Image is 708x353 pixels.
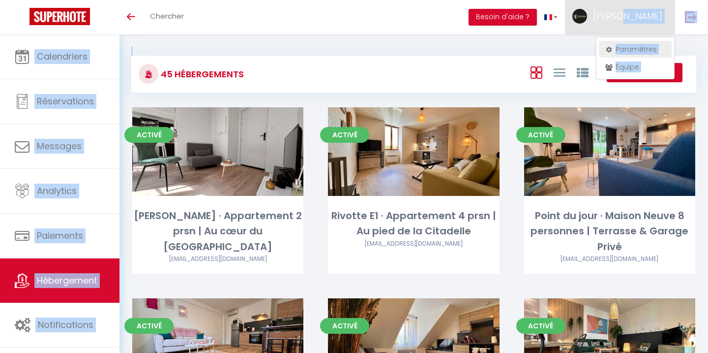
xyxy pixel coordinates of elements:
[37,140,82,152] span: Messages
[685,11,697,23] img: logout
[524,208,695,255] div: Point du jour · Maison Neuve 8 personnes | Terrasse & Garage Privé
[37,185,77,197] span: Analytics
[37,50,88,63] span: Calendriers
[124,127,174,143] span: Activé
[132,255,303,264] div: Airbnb
[150,11,184,21] span: Chercher
[516,318,565,334] span: Activé
[37,274,97,287] span: Hébergement
[8,4,37,33] button: Ouvrir le widget de chat LiveChat
[593,10,662,22] span: [PERSON_NAME]
[38,319,93,331] span: Notifications
[320,127,369,143] span: Activé
[599,41,672,58] a: Paramètres
[29,8,90,25] img: Super Booking
[599,59,672,75] a: Équipe
[531,64,542,80] a: Vue en Box
[554,64,565,80] a: Vue en Liste
[158,63,244,85] h3: 45 Hébergements
[469,9,537,26] button: Besoin d'aide ?
[572,9,587,24] img: ...
[320,318,369,334] span: Activé
[516,127,565,143] span: Activé
[132,208,303,255] div: [PERSON_NAME] · Appartement 2 prsn | Au cœur du [GEOGRAPHIC_DATA]
[328,208,499,239] div: Rivotte E1 · Appartement 4 prsn | Au pied de la Citadelle
[124,318,174,334] span: Activé
[524,255,695,264] div: Airbnb
[37,95,94,107] span: Réservations
[577,64,589,80] a: Vue par Groupe
[328,239,499,249] div: Airbnb
[37,229,83,242] span: Paiements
